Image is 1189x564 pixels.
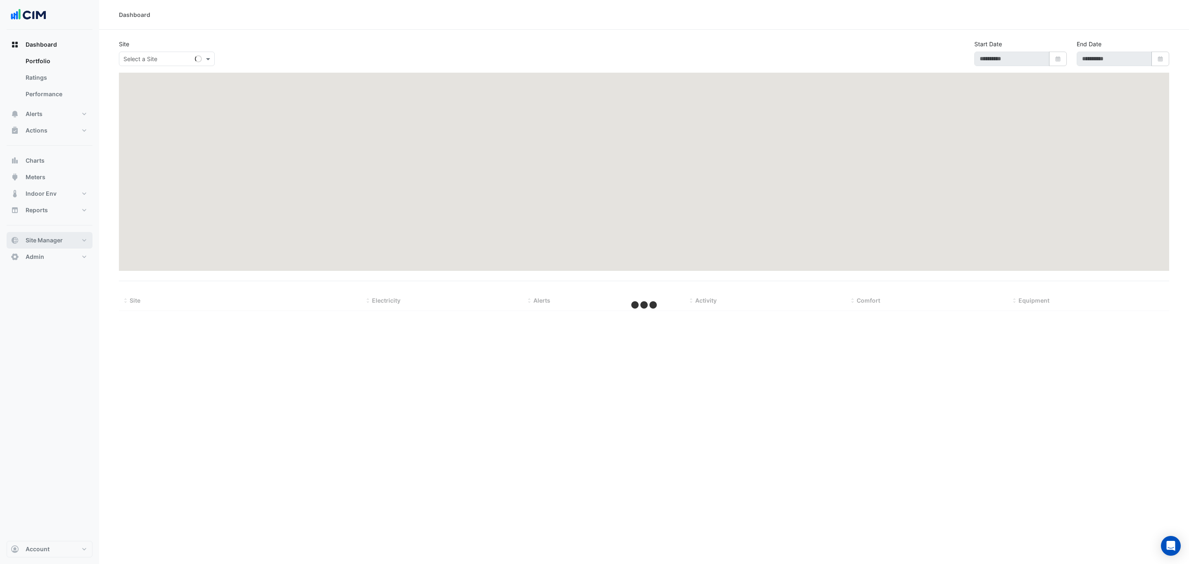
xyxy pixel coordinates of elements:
a: Ratings [19,69,92,86]
div: Dashboard [119,10,150,19]
img: Company Logo [10,7,47,23]
button: Alerts [7,106,92,122]
span: Admin [26,253,44,261]
span: Alerts [26,110,43,118]
label: Site [119,40,129,48]
span: Dashboard [26,40,57,49]
app-icon: Actions [11,126,19,135]
span: Charts [26,156,45,165]
span: Account [26,545,50,553]
app-icon: Charts [11,156,19,165]
app-icon: Alerts [11,110,19,118]
span: Equipment [1018,297,1049,304]
app-icon: Dashboard [11,40,19,49]
button: Admin [7,249,92,265]
button: Site Manager [7,232,92,249]
button: Account [7,541,92,557]
button: Dashboard [7,36,92,53]
span: Indoor Env [26,190,57,198]
span: Comfort [857,297,880,304]
app-icon: Reports [11,206,19,214]
button: Reports [7,202,92,218]
button: Actions [7,122,92,139]
button: Charts [7,152,92,169]
button: Indoor Env [7,185,92,202]
div: Open Intercom Messenger [1161,536,1181,556]
span: Alerts [533,297,550,304]
span: Activity [695,297,717,304]
label: End Date [1077,40,1101,48]
a: Portfolio [19,53,92,69]
span: Actions [26,126,47,135]
span: Electricity [372,297,400,304]
span: Reports [26,206,48,214]
a: Performance [19,86,92,102]
span: Site Manager [26,236,63,244]
label: Start Date [974,40,1002,48]
span: Meters [26,173,45,181]
button: Meters [7,169,92,185]
div: Dashboard [7,53,92,106]
app-icon: Indoor Env [11,190,19,198]
app-icon: Admin [11,253,19,261]
span: Site [130,297,140,304]
app-icon: Meters [11,173,19,181]
app-icon: Site Manager [11,236,19,244]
